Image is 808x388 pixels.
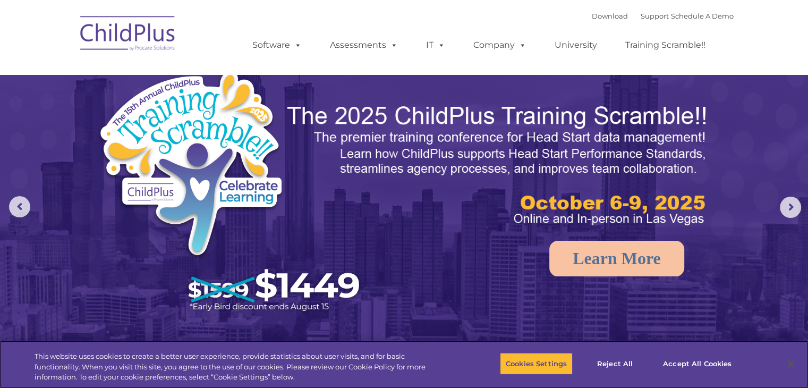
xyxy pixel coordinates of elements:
[779,352,803,375] button: Close
[544,35,608,56] a: University
[641,12,669,20] a: Support
[592,12,628,20] a: Download
[657,352,737,375] button: Accept All Cookies
[671,12,734,20] a: Schedule A Demo
[75,9,181,62] img: ChildPlus by Procare Solutions
[582,352,648,375] button: Reject All
[319,35,409,56] a: Assessments
[549,241,684,276] a: Learn More
[148,70,180,78] span: Last name
[592,12,734,20] font: |
[242,35,312,56] a: Software
[500,352,573,375] button: Cookies Settings
[463,35,537,56] a: Company
[35,351,445,383] div: This website uses cookies to create a better user experience, provide statistics about user visit...
[148,114,193,122] span: Phone number
[615,35,716,56] a: Training Scramble!!
[415,35,456,56] a: IT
